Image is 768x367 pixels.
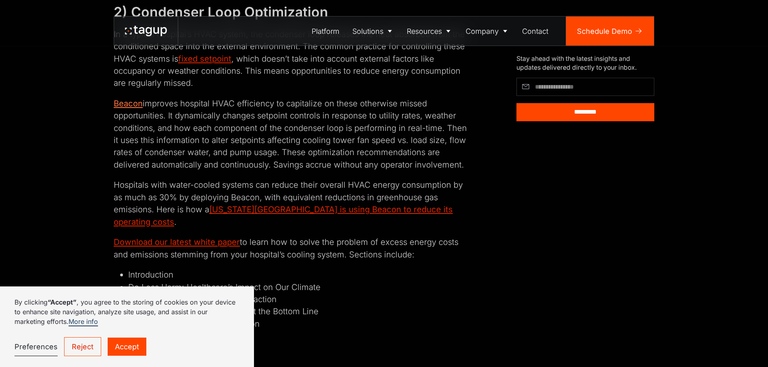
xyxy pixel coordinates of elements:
a: Schedule Demo [566,17,654,46]
li: Green Legislation: The Cost of Inaction [128,293,473,305]
div: Platform [312,26,339,37]
div: Solutions [352,26,383,37]
a: Beacon [114,98,143,108]
a: Solutions [346,17,401,46]
p: In a typical hospital’s HVAC system, the condenser loop releases the heat absorbed from the condi... [114,28,473,89]
div: Stay ahead with the latest insights and updates delivered directly to your inbox. [516,54,654,72]
a: More info [69,317,98,326]
a: Preferences [15,338,58,356]
div: Contact [522,26,548,37]
a: fixed setpoint [178,54,231,64]
a: Accept [108,338,146,356]
p: improves hospital HVAC efficiency to capitalize on these otherwise missed opportunities. It dynam... [114,97,473,171]
li: Do Less Harm: Healthcare’s Impact on Our Climate [128,281,473,293]
li: Introduction [128,269,473,281]
a: [US_STATE][GEOGRAPHIC_DATA] is using Beacon to reduce its operating costs [114,204,453,226]
div: Schedule Demo [577,26,632,37]
a: Download our latest white paper [114,237,240,247]
div: Resources [407,26,442,37]
a: Reject [64,337,101,356]
a: Resources [401,17,460,46]
strong: “Accept” [48,298,77,306]
p: to learn how to solve the problem of excess energy costs and emissions stemming from your hospita... [114,236,473,261]
p: Hospitals with water-cooled systems can reduce their overall HVAC energy consumption by as much a... [114,179,473,228]
form: Article Subscribe [516,78,654,121]
div: Company [466,26,499,37]
p: By clicking , you agree to the storing of cookies on your device to enhance site navigation, anal... [15,297,239,326]
li: Cooling Problem, Cooling Solution [128,318,473,330]
a: Platform [306,17,346,46]
a: Contact [516,17,555,46]
a: Company [459,17,516,46]
li: How Energy Efficiency Can Boost the Bottom Line [128,305,473,317]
